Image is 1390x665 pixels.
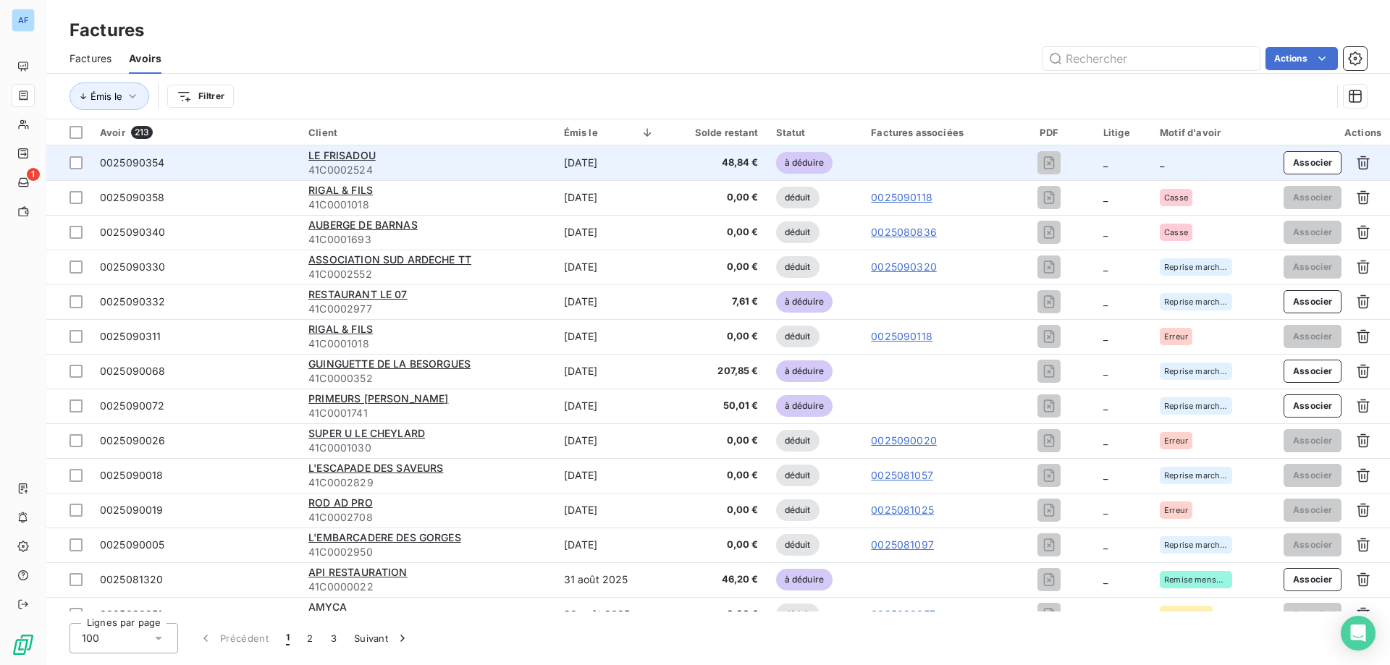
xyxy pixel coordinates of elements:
span: Reprise marchandise(s) [1164,367,1228,376]
span: 0025090330 [100,261,166,273]
div: Motif d'avoir [1160,127,1265,138]
span: _ [1103,261,1108,273]
div: Open Intercom Messenger [1341,616,1376,651]
button: Associer [1284,325,1342,348]
span: 0025090332 [100,295,166,308]
button: Associer [1284,255,1342,279]
button: Actions [1265,47,1338,70]
span: 0025080851 [100,608,163,620]
div: Émis le [564,127,654,138]
span: à déduire [776,395,833,417]
div: Litige [1103,127,1142,138]
td: 29 août 2025 [555,597,663,632]
span: AMYCA [308,601,347,613]
span: Reprise marchandise(s) [1164,402,1228,410]
span: déduit [776,326,820,347]
input: Rechercher [1042,47,1260,70]
button: Associer [1284,186,1342,209]
span: API RESTAURATION [308,566,407,578]
td: [DATE] [555,423,663,458]
span: 0025081320 [100,573,164,585]
span: 207,85 € [672,364,759,378]
span: ASSOCIATION SUD ARDECHE TT [308,253,471,266]
button: Associer [1284,603,1342,626]
span: RIGAL & FILS [308,184,373,196]
button: 3 [322,623,345,653]
span: à déduire [776,152,833,174]
span: Reprise marchandise(s) [1164,297,1228,306]
td: 31 août 2025 [555,562,663,597]
span: Reprise marchandise(s) [1164,263,1228,271]
span: 48,84 € [672,156,759,170]
a: 0025090320 [871,260,937,274]
span: Émis le [90,90,122,102]
span: à déduire [776,291,833,313]
img: Logo LeanPay [12,633,35,656]
span: 0,00 € [672,538,759,552]
div: Statut [776,127,854,138]
h3: Factures [69,17,144,43]
button: Associer [1284,429,1342,452]
div: Factures associées [871,127,995,138]
button: Associer [1284,533,1342,556]
span: _ [1103,504,1108,516]
td: [DATE] [555,528,663,562]
span: Erreur [1164,332,1188,341]
td: [DATE] [555,354,663,389]
span: _ [1103,399,1108,412]
span: Avoir [100,127,125,138]
span: 0,00 € [672,433,759,448]
span: _ [1103,573,1108,585]
span: L'EMBARCADERE DES GORGES [308,531,461,543]
span: 41C0002708 [308,510,546,525]
span: à déduire [776,569,833,590]
span: déduit [776,465,820,486]
button: 1 [277,623,298,653]
span: 46,20 € [672,572,759,587]
span: _ [1103,226,1108,238]
button: Précédent [190,623,277,653]
span: 1 [27,168,40,181]
div: PDF [1012,127,1085,138]
span: 41C0002977 [308,302,546,316]
td: [DATE] [555,250,663,284]
button: Associer [1284,394,1342,418]
button: Associer [1284,499,1342,522]
span: Erreur [1164,436,1188,445]
span: 0,00 € [672,329,759,344]
span: 41C0000352 [308,371,546,386]
span: 0025090026 [100,434,166,446]
button: Associer [1284,464,1342,487]
span: _ [1103,434,1108,446]
span: 0025090068 [100,365,166,377]
span: 7,61 € [672,295,759,309]
button: Associer [1284,568,1342,591]
span: 0025090072 [100,399,165,412]
a: 0025080836 [871,225,937,240]
a: 0025081057 [871,468,933,483]
a: 0025090020 [871,433,937,448]
span: DLC courte [1164,610,1208,619]
span: RESTAURANT LE 07 [308,288,407,300]
span: déduit [776,499,820,521]
span: _ [1103,330,1108,342]
a: 0025090118 [871,329,932,344]
span: déduit [776,221,820,243]
span: 41C0002829 [308,475,546,490]
span: 0025090358 [100,191,165,203]
span: 0025090354 [100,156,165,169]
span: 0,00 € [672,607,759,622]
span: Reprise marchandise(s) [1164,471,1228,480]
span: déduit [776,603,820,625]
button: Associer [1284,151,1342,174]
button: Associer [1284,360,1342,383]
span: 0025090019 [100,504,164,516]
span: 41C0002950 [308,545,546,559]
span: _ [1103,365,1108,377]
span: déduit [776,534,820,556]
span: GUINGUETTE DE LA BESORGUES [308,357,471,370]
span: _ [1103,538,1108,551]
span: Reprise marchandise(s) [1164,541,1228,549]
td: [DATE] [555,145,663,180]
td: [DATE] [555,215,663,250]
